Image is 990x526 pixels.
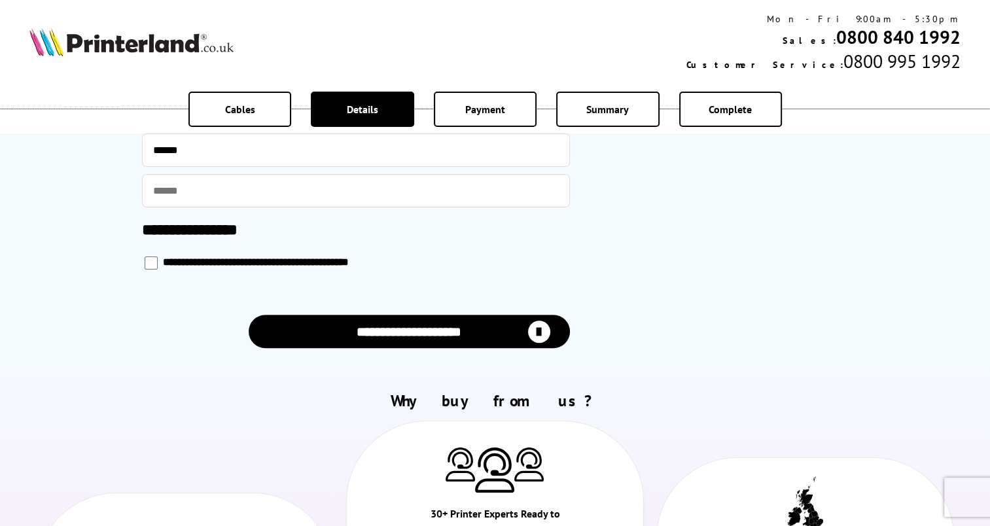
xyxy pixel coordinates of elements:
span: Payment [465,103,505,116]
span: Details [347,103,378,116]
span: Complete [709,103,752,116]
span: Sales: [783,35,836,46]
div: Mon - Fri 9:00am - 5:30pm [686,13,961,25]
img: Printerland Logo [29,27,234,56]
span: Customer Service: [686,59,843,71]
span: 0800 995 1992 [843,49,961,73]
span: Summary [586,103,629,116]
h2: Why buy from us? [29,391,960,411]
img: Printer Experts [514,447,544,481]
a: 0800 840 1992 [836,25,961,49]
img: Printer Experts [446,447,475,481]
span: Cables [225,103,255,116]
img: Printer Experts [475,447,514,493]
